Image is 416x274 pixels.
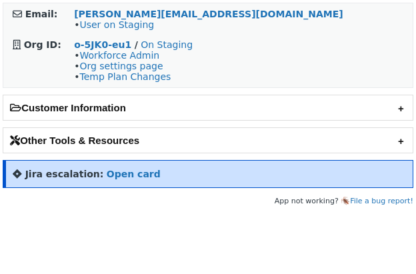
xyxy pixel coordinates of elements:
[135,39,138,50] strong: /
[74,50,171,82] span: • • •
[79,61,163,71] a: Org settings page
[79,19,154,30] a: User on Staging
[24,39,61,50] strong: Org ID:
[141,39,193,50] a: On Staging
[79,50,159,61] a: Workforce Admin
[3,128,413,153] h2: Other Tools & Resources
[74,19,154,30] span: •
[3,95,413,120] h2: Customer Information
[79,71,171,82] a: Temp Plan Changes
[74,9,343,19] a: [PERSON_NAME][EMAIL_ADDRESS][DOMAIN_NAME]
[107,169,161,179] a: Open card
[25,9,58,19] strong: Email:
[350,197,413,205] a: File a bug report!
[3,195,413,208] footer: App not working? 🪳
[74,39,131,50] a: o-5JK0-eu1
[25,169,104,179] strong: Jira escalation:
